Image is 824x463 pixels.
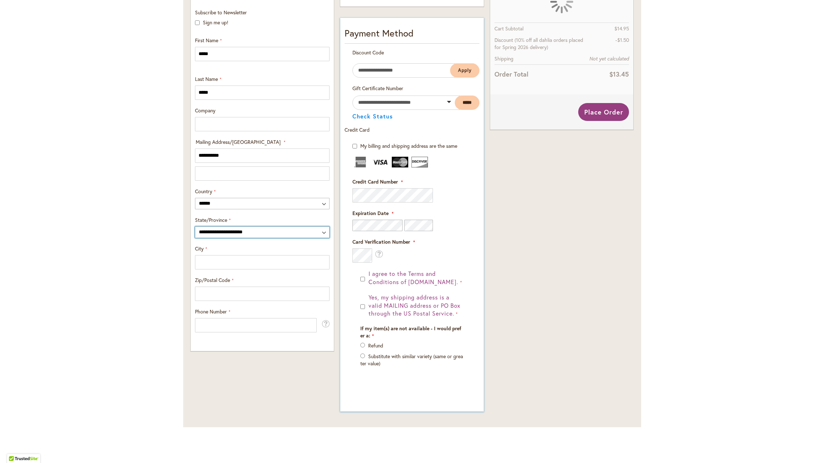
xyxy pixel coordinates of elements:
[195,245,204,252] span: City
[578,103,629,121] button: Place Order
[195,216,227,223] span: State/Province
[195,75,218,82] span: Last Name
[195,188,212,195] span: Country
[458,67,472,73] span: Apply
[360,325,461,339] span: If my item(s) are not available - I would prefer a:
[369,293,460,317] span: Yes, my shipping address is a valid MAILING address or PO Box through the US Postal Service.
[352,178,398,185] span: Credit Card Number
[372,157,389,167] img: Visa
[368,342,383,349] label: Refund
[352,238,410,245] span: Card Verification Number
[195,308,227,315] span: Phone Number
[345,26,479,44] div: Payment Method
[360,353,463,367] label: Substitute with similar variety (same or greater value)
[369,270,458,286] span: I agree to the Terms and Conditions of [DOMAIN_NAME].
[195,37,218,44] span: First Name
[195,277,230,283] span: Zip/Postal Code
[345,126,370,133] span: Credit Card
[360,142,457,149] span: My billing and shipping address are the same
[203,19,228,26] label: Sign me up!
[352,85,403,92] span: Gift Certificate Number
[196,138,281,145] span: Mailing Address/[GEOGRAPHIC_DATA]
[352,113,393,119] button: Check Status
[411,157,428,167] img: Discover
[195,9,247,16] span: Subscribe to Newsletter
[584,108,623,116] span: Place Order
[352,157,369,167] img: American Express
[352,49,384,56] span: Discount Code
[392,157,408,167] img: MasterCard
[5,438,25,458] iframe: Launch Accessibility Center
[195,107,215,114] span: Company
[352,210,389,216] span: Expiration Date
[450,63,479,78] button: Apply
